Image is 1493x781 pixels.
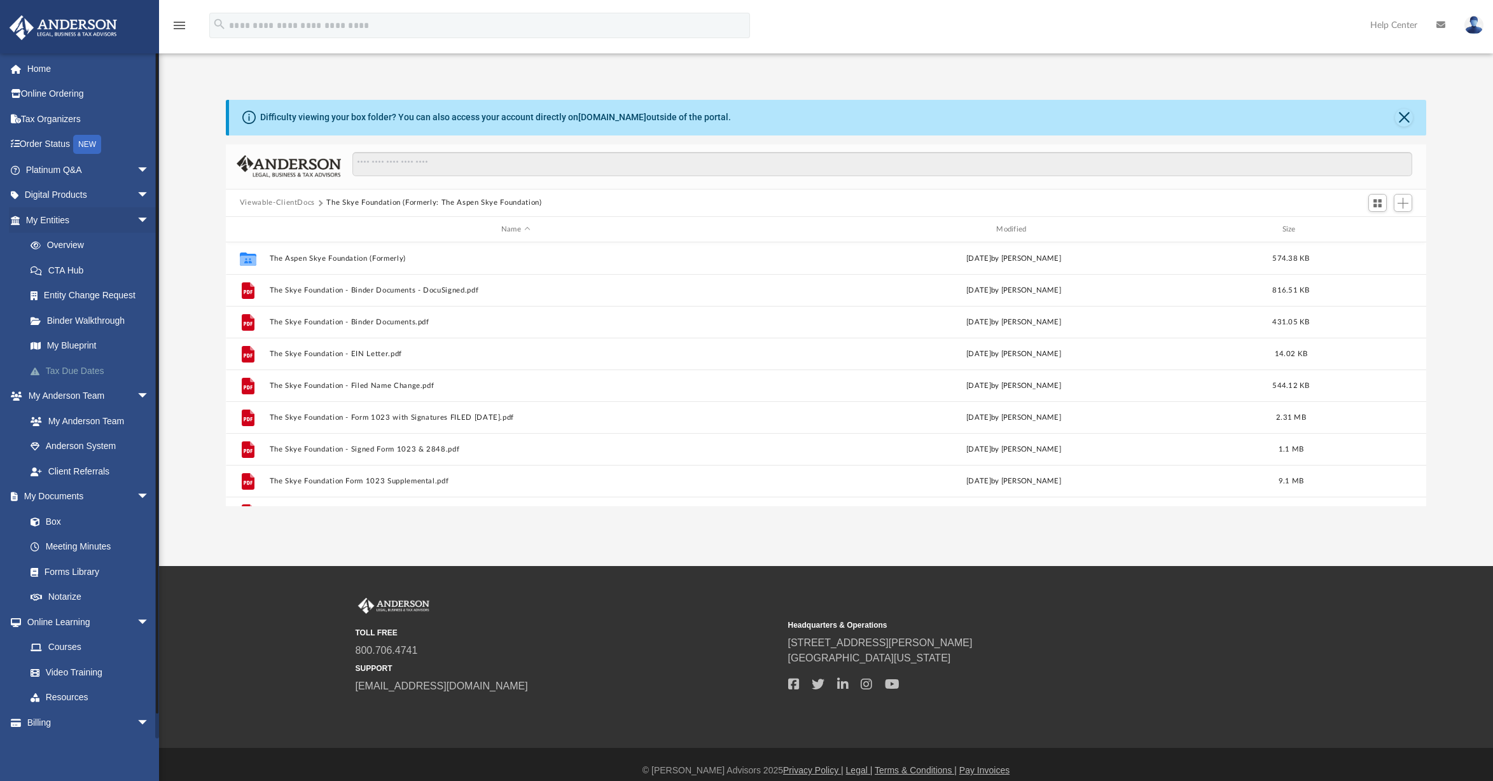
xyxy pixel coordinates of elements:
span: 2.31 MB [1276,414,1306,421]
button: The Skye Foundation - Filed Name Change.pdf [269,382,761,390]
a: Forms Library [18,559,156,584]
span: arrow_drop_down [137,157,162,183]
a: Tax Due Dates [18,358,169,384]
a: My Entitiesarrow_drop_down [9,207,169,233]
div: [DATE] by [PERSON_NAME] [767,253,1260,265]
a: Privacy Policy | [783,765,844,775]
span: 14.02 KB [1275,350,1307,357]
a: Legal | [846,765,873,775]
span: 431.05 KB [1272,319,1309,326]
div: [DATE] by [PERSON_NAME] [767,349,1260,360]
button: Add [1394,194,1413,212]
button: The Skye Foundation (Formerly: The Aspen Skye Foundation) [326,197,541,209]
span: 816.51 KB [1272,287,1309,294]
a: Box [18,509,156,534]
a: Platinum Q&Aarrow_drop_down [9,157,169,183]
div: Difficulty viewing your box folder? You can also access your account directly on outside of the p... [260,111,731,124]
a: My Documentsarrow_drop_down [9,484,162,509]
a: Resources [18,685,162,710]
a: Online Learningarrow_drop_down [9,609,162,635]
a: Online Ordering [9,81,169,107]
div: Modified [767,224,1260,235]
div: Size [1265,224,1316,235]
button: Viewable-ClientDocs [240,197,315,209]
a: CTA Hub [18,258,169,283]
small: TOLL FREE [356,627,779,639]
small: SUPPORT [356,663,779,674]
i: search [212,17,226,31]
a: My Anderson Teamarrow_drop_down [9,384,162,409]
a: Video Training [18,660,156,685]
img: Anderson Advisors Platinum Portal [356,598,432,614]
a: [GEOGRAPHIC_DATA][US_STATE] [788,653,951,663]
span: arrow_drop_down [137,484,162,510]
a: Tax Organizers [9,106,169,132]
a: Meeting Minutes [18,534,162,560]
div: [DATE] by [PERSON_NAME] [767,317,1260,328]
a: Pay Invoices [959,765,1010,775]
span: arrow_drop_down [137,183,162,209]
span: arrow_drop_down [137,384,162,410]
button: The Skye Foundation Form 1023 Supplemental.pdf [269,477,761,485]
a: Home [9,56,169,81]
a: Events Calendar [9,735,169,761]
div: [DATE] by [PERSON_NAME] [767,444,1260,455]
div: Name [268,224,761,235]
a: Overview [18,233,169,258]
a: My Anderson Team [18,408,156,434]
span: 1.1 MB [1279,446,1304,453]
div: id [1322,224,1411,235]
a: [EMAIL_ADDRESS][DOMAIN_NAME] [356,681,528,691]
div: grid [226,242,1426,506]
a: Client Referrals [18,459,162,484]
span: arrow_drop_down [137,710,162,736]
button: Close [1395,109,1413,127]
button: The Skye Foundation - EIN Letter.pdf [269,350,761,358]
span: 574.38 KB [1272,255,1309,262]
button: The Skye Foundation - Form 1023 with Signatures FILED [DATE].pdf [269,413,761,422]
div: © [PERSON_NAME] Advisors 2025 [159,764,1493,777]
a: Binder Walkthrough [18,308,169,333]
a: Entity Change Request [18,283,169,308]
a: 800.706.4741 [356,645,418,656]
i: menu [172,18,187,33]
input: Search files and folders [352,152,1413,176]
a: Anderson System [18,434,162,459]
div: [DATE] by [PERSON_NAME] [767,476,1260,487]
button: The Skye Foundation - Signed Form 1023 & 2848.pdf [269,445,761,453]
div: [DATE] by [PERSON_NAME] [767,412,1260,424]
img: User Pic [1464,16,1483,34]
span: arrow_drop_down [137,207,162,233]
div: NEW [73,135,101,154]
img: Anderson Advisors Platinum Portal [6,15,121,40]
a: menu [172,24,187,33]
a: [STREET_ADDRESS][PERSON_NAME] [788,637,973,648]
a: Courses [18,635,162,660]
div: [DATE] by [PERSON_NAME] [767,285,1260,296]
a: My Blueprint [18,333,162,359]
div: id [232,224,263,235]
div: [DATE] by [PERSON_NAME] [767,380,1260,392]
a: Notarize [18,584,162,610]
small: Headquarters & Operations [788,619,1212,631]
span: arrow_drop_down [137,609,162,635]
button: Switch to Grid View [1368,194,1387,212]
a: Order StatusNEW [9,132,169,158]
span: 544.12 KB [1272,382,1309,389]
a: [DOMAIN_NAME] [578,112,646,122]
a: Digital Productsarrow_drop_down [9,183,169,208]
button: The Skye Foundation - Binder Documents.pdf [269,318,761,326]
button: The Skye Foundation - Binder Documents - DocuSigned.pdf [269,286,761,294]
button: The Aspen Skye Foundation (Formerly) [269,254,761,263]
a: Billingarrow_drop_down [9,710,169,735]
span: 9.1 MB [1279,478,1304,485]
a: Terms & Conditions | [875,765,957,775]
